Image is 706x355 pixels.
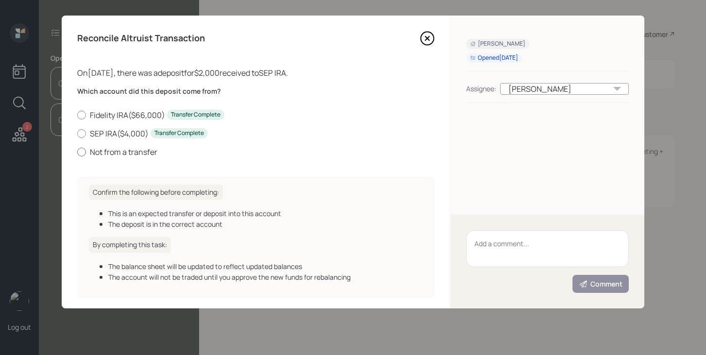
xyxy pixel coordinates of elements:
[108,208,423,219] div: This is an expected transfer or deposit into this account
[466,84,496,94] div: Assignee:
[500,83,629,95] div: [PERSON_NAME]
[77,147,435,157] label: Not from a transfer
[579,279,622,289] div: Comment
[89,185,223,201] h6: Confirm the following before completing:
[77,67,435,79] div: On [DATE] , there was a deposit for $2,000 received to SEP IRA .
[77,33,205,44] h4: Reconcile Altruist Transaction
[171,111,220,119] div: Transfer Complete
[470,54,518,62] div: Opened [DATE]
[108,261,423,271] div: The balance sheet will be updated to reflect updated balances
[572,275,629,293] button: Comment
[77,128,435,139] label: SEP IRA ( $4,000 )
[108,272,423,282] div: The account will not be traded until you approve the new funds for rebalancing
[470,40,525,48] div: [PERSON_NAME]
[77,110,435,120] label: Fidelity IRA ( $66,000 )
[77,86,435,96] label: Which account did this deposit come from?
[154,129,204,137] div: Transfer Complete
[89,237,171,253] h6: By completing this task:
[108,219,423,229] div: The deposit is in the correct account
